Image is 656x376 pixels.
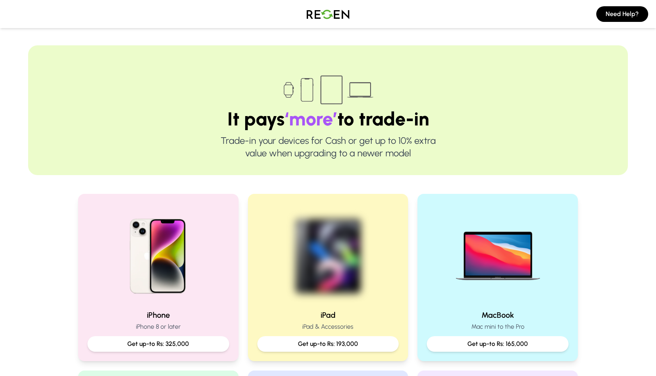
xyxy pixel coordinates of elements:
[433,339,562,349] p: Get up-to Rs: 165,000
[285,107,337,130] span: ‘more’
[87,322,229,331] p: iPhone 8 or later
[53,134,603,159] p: Trade-in your devices for Cash or get up to 10% extra value when upgrading to a newer model
[301,3,355,25] img: Logo
[427,310,569,320] h2: MacBook
[87,310,229,320] h2: iPhone
[278,203,378,303] img: iPad
[108,203,208,303] img: iPhone
[448,203,548,303] img: MacBook
[279,70,377,109] img: Trade-in devices
[53,109,603,128] h1: It pays to trade-in
[264,339,393,349] p: Get up-to Rs: 193,000
[427,322,569,331] p: Mac mini to the Pro
[257,322,399,331] p: iPad & Accessories
[257,310,399,320] h2: iPad
[94,339,223,349] p: Get up-to Rs: 325,000
[596,6,648,22] button: Need Help?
